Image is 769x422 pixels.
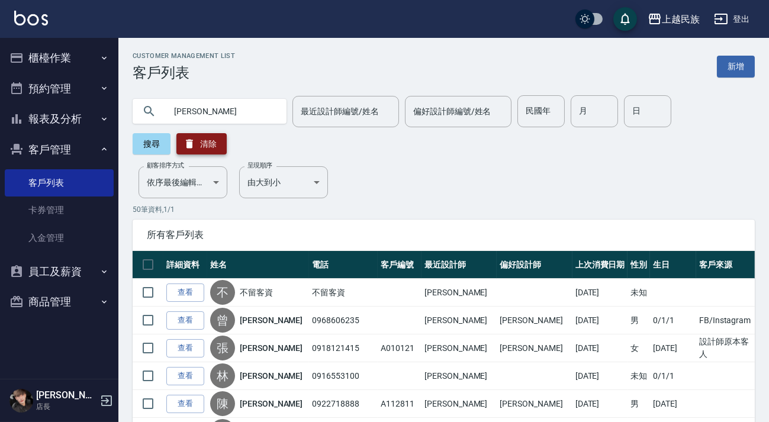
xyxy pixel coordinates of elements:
a: 不留客資 [240,286,273,298]
input: 搜尋關鍵字 [166,95,277,127]
button: 預約管理 [5,73,114,104]
td: [PERSON_NAME] [497,334,572,362]
td: [PERSON_NAME] [421,279,497,307]
td: [DATE] [650,334,696,362]
td: 男 [628,307,650,334]
td: 未知 [628,279,650,307]
th: 上次消費日期 [572,251,628,279]
a: 入金管理 [5,224,114,252]
td: [DATE] [572,307,628,334]
a: 客戶列表 [5,169,114,196]
td: FB/Instagram [696,307,755,334]
td: 設計師原本客人 [696,334,755,362]
a: 查看 [166,395,204,413]
td: [DATE] [650,390,696,418]
td: [DATE] [572,279,628,307]
span: 所有客戶列表 [147,229,741,241]
th: 性別 [628,251,650,279]
td: [PERSON_NAME] [421,307,497,334]
td: [DATE] [572,334,628,362]
a: [PERSON_NAME] [240,314,303,326]
td: 0922718888 [309,390,378,418]
th: 偏好設計師 [497,251,572,279]
div: 張 [210,336,235,360]
h3: 客戶列表 [133,65,235,81]
h5: [PERSON_NAME] [36,389,96,401]
button: 員工及薪資 [5,256,114,287]
a: [PERSON_NAME] [240,398,303,410]
td: A010121 [378,334,421,362]
td: [PERSON_NAME] [421,334,497,362]
td: 0/1/1 [650,362,696,390]
h2: Customer Management List [133,52,235,60]
label: 呈現順序 [247,161,272,170]
div: 陳 [210,391,235,416]
td: [DATE] [572,362,628,390]
div: 曾 [210,308,235,333]
th: 生日 [650,251,696,279]
div: 依序最後編輯時間 [139,166,227,198]
a: 查看 [166,284,204,302]
td: [DATE] [572,390,628,418]
td: 男 [628,390,650,418]
label: 顧客排序方式 [147,161,184,170]
th: 客戶編號 [378,251,421,279]
div: 上越民族 [662,12,700,27]
th: 姓名 [207,251,309,279]
button: 報表及分析 [5,104,114,134]
button: 客戶管理 [5,134,114,165]
a: 查看 [166,311,204,330]
div: 不 [210,280,235,305]
button: 清除 [176,133,227,154]
th: 電話 [309,251,378,279]
th: 客戶來源 [696,251,755,279]
td: 0918121415 [309,334,378,362]
div: 由大到小 [239,166,328,198]
td: [PERSON_NAME] [421,390,497,418]
a: [PERSON_NAME] [240,342,303,354]
button: 商品管理 [5,286,114,317]
th: 詳細資料 [163,251,207,279]
td: 未知 [628,362,650,390]
a: 卡券管理 [5,196,114,224]
a: 查看 [166,367,204,385]
td: A112811 [378,390,421,418]
img: Logo [14,11,48,25]
td: 女 [628,334,650,362]
td: 0968606235 [309,307,378,334]
div: 林 [210,363,235,388]
button: 登出 [709,8,755,30]
td: 不留客資 [309,279,378,307]
td: [PERSON_NAME] [497,390,572,418]
button: 櫃檯作業 [5,43,114,73]
td: [PERSON_NAME] [421,362,497,390]
td: 0916553100 [309,362,378,390]
p: 店長 [36,401,96,412]
th: 最近設計師 [421,251,497,279]
p: 50 筆資料, 1 / 1 [133,204,755,215]
a: 查看 [166,339,204,357]
button: save [613,7,637,31]
a: 新增 [717,56,755,78]
a: [PERSON_NAME] [240,370,303,382]
td: [PERSON_NAME] [497,307,572,334]
img: Person [9,389,33,413]
td: 0/1/1 [650,307,696,334]
button: 搜尋 [133,133,170,154]
button: 上越民族 [643,7,704,31]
